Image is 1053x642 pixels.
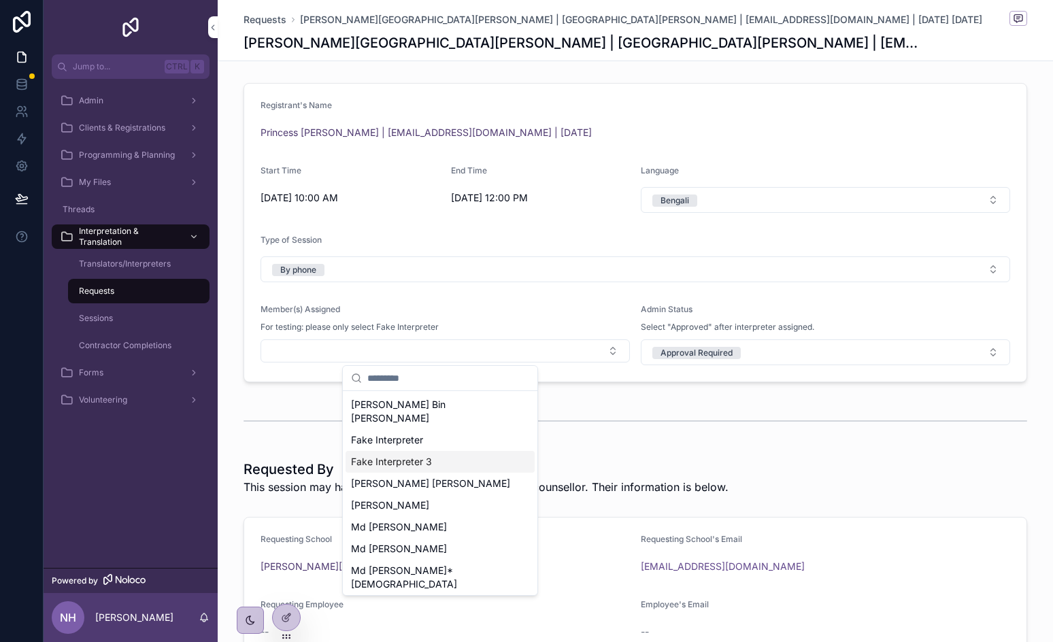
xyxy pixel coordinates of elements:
a: Requests [244,13,286,27]
span: Ctrl [165,60,189,73]
span: My Files [79,177,111,188]
a: Sessions [68,306,210,331]
a: Interpretation & Translation [52,224,210,249]
a: Translators/Interpreters [68,252,210,276]
a: [PERSON_NAME][GEOGRAPHIC_DATA][PERSON_NAME] | [GEOGRAPHIC_DATA][PERSON_NAME] | [EMAIL_ADDRESS][DO... [300,13,982,27]
span: Md [PERSON_NAME] [351,520,447,534]
span: Requests [79,286,114,297]
span: Registrant's Name [261,100,332,110]
span: Programming & Planning [79,150,175,160]
div: Suggestions [343,391,537,595]
button: Select Button [641,339,1010,365]
span: Interpretation & Translation [79,226,178,248]
div: By phone [280,264,316,276]
a: [EMAIL_ADDRESS][DOMAIN_NAME] [641,560,805,573]
span: Requesting Employee [261,599,344,609]
button: Jump to...CtrlK [52,54,210,79]
a: Clients & Registrations [52,116,210,140]
button: Select Button [641,187,1010,213]
span: Language [641,165,679,175]
span: -- [261,625,269,639]
span: Md [PERSON_NAME] [351,542,447,556]
a: [PERSON_NAME][GEOGRAPHIC_DATA][PERSON_NAME] [261,560,514,573]
span: End Time [451,165,487,175]
span: [PERSON_NAME] [PERSON_NAME] [351,477,510,490]
img: App logo [120,16,141,38]
a: Forms [52,360,210,385]
h1: [PERSON_NAME][GEOGRAPHIC_DATA][PERSON_NAME] | [GEOGRAPHIC_DATA][PERSON_NAME] | [EMAIL_ADDRESS][DO... [244,33,925,52]
span: Md [PERSON_NAME]* [DEMOGRAPHIC_DATA] [351,564,513,591]
span: Admin [79,95,103,106]
span: Powered by [52,575,98,586]
span: Requesting School [261,534,332,544]
span: [PERSON_NAME] Bin [PERSON_NAME] [351,398,513,425]
button: Select Button [261,256,1010,282]
p: [PERSON_NAME] [95,611,173,624]
span: Requesting School's Email [641,534,742,544]
span: -- [641,625,649,639]
span: Threads [63,204,95,215]
span: Fake Interpreter 3 [351,455,432,469]
button: Select Button [261,339,630,362]
span: K [192,61,203,72]
a: Programming & Planning [52,143,210,167]
h1: Requested By [244,460,729,479]
a: Threads [52,197,210,222]
span: Sessions [79,313,113,324]
span: Start Time [261,165,301,175]
span: Translators/Interpreters [79,258,171,269]
span: Volunteering [79,394,127,405]
span: Fake Interpreter [351,433,423,447]
span: Select "Approved" after interpreter assigned. [641,322,814,333]
div: scrollable content [44,79,218,430]
span: Contractor Completions [79,340,171,351]
div: Approval Required [661,347,733,359]
a: Powered by [44,568,218,593]
a: Volunteering [52,388,210,412]
span: NH [60,609,76,626]
span: Forms [79,367,103,378]
span: [DATE] 10:00 AM [261,191,440,205]
span: [DATE] 12:00 PM [451,191,631,205]
span: Type of Session [261,235,322,245]
a: My Files [52,170,210,195]
span: Clients & Registrations [79,122,165,133]
span: Jump to... [73,61,159,72]
div: Bengali [661,195,689,207]
a: Requests [68,279,210,303]
a: Admin [52,88,210,113]
span: Employee's Email [641,599,709,609]
span: For testing: please only select Fake Interpreter [261,322,439,333]
a: Princess [PERSON_NAME] | [EMAIL_ADDRESS][DOMAIN_NAME] | [DATE] [261,126,592,139]
span: Admin Status [641,304,692,314]
span: Member(s) Assigned [261,304,340,314]
span: This session may have been requested by a school or a counsellor. Their information is below. [244,479,729,495]
a: Contractor Completions [68,333,210,358]
span: [PERSON_NAME] [351,499,429,512]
